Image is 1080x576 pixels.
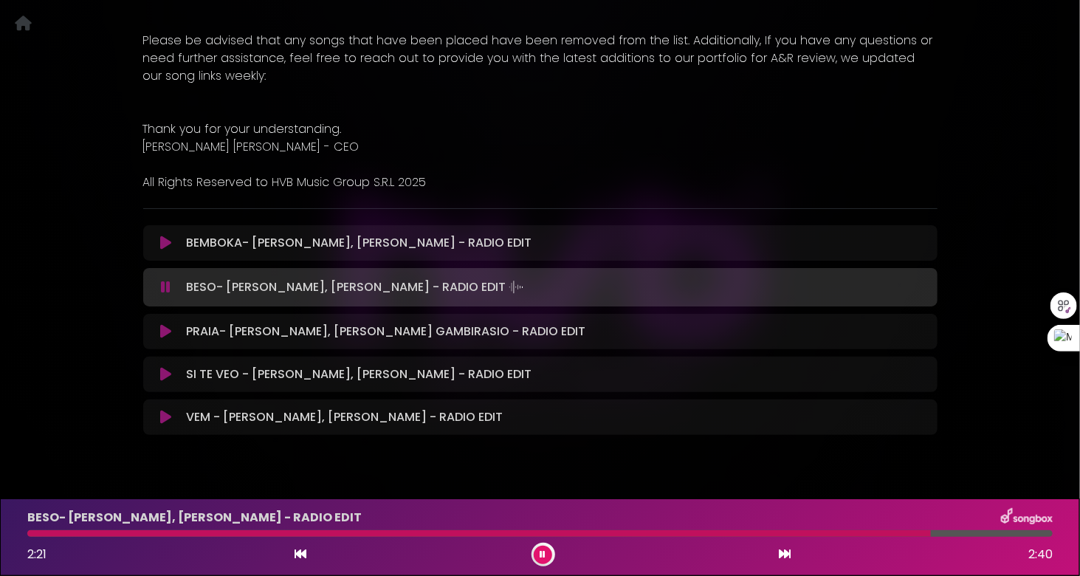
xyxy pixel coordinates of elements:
p: SI TE VEO - [PERSON_NAME], [PERSON_NAME] - RADIO EDIT [186,366,532,383]
img: waveform4.gif [506,277,526,298]
p: Thank you for your understanding. [143,120,938,138]
p: All Rights Reserved to HVB Music Group S.R.L 2025 [143,174,938,191]
p: BESO- [PERSON_NAME], [PERSON_NAME] - RADIO EDIT [186,277,526,298]
p: [PERSON_NAME] [PERSON_NAME] - CEO [143,138,938,156]
p: VEM - [PERSON_NAME], [PERSON_NAME] - RADIO EDIT [186,408,503,426]
p: Please be advised that any songs that have been placed have been removed from the list. Additiona... [143,32,938,85]
p: PRAIA- [PERSON_NAME], [PERSON_NAME] GAMBIRASIO - RADIO EDIT [186,323,585,340]
p: BEMBOKA- [PERSON_NAME], [PERSON_NAME] - RADIO EDIT [186,234,532,252]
